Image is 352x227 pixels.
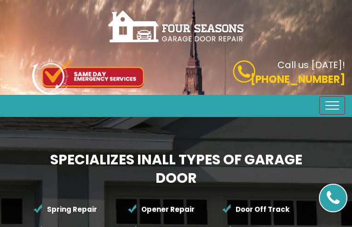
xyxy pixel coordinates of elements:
[50,150,302,188] b: Specializes in
[107,9,245,42] img: Four-Seasons.png
[33,200,127,219] li: Spring Repair
[183,60,346,87] a: Call us [DATE]! [PHONE_NUMBER]
[183,72,346,87] p: [PHONE_NUMBER]
[152,150,302,188] span: All Types of Garage Door
[277,58,345,71] b: Call us [DATE]!
[32,59,144,95] img: icon-top.png
[127,200,222,219] li: Opener Repair
[222,200,316,219] li: Door Off Track
[319,96,345,115] button: Toggle navigation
